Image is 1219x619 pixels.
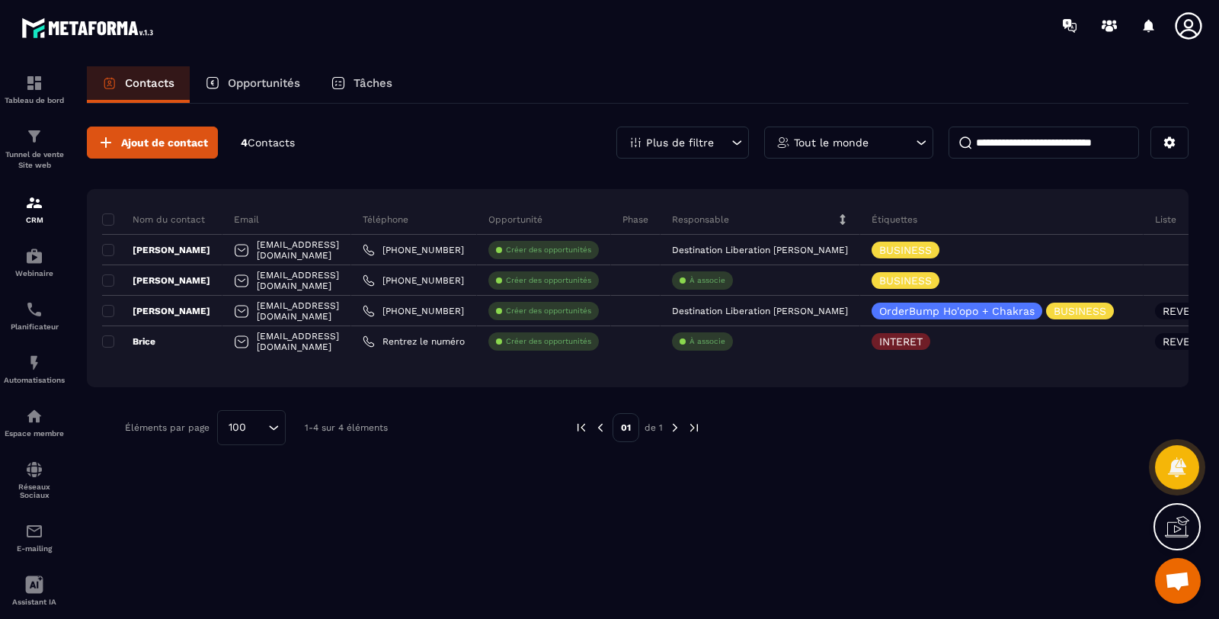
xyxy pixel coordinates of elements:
p: [PERSON_NAME] [102,305,210,317]
a: Assistant IA [4,564,65,617]
p: Assistant IA [4,598,65,606]
p: Éléments par page [125,422,210,433]
p: Nom du contact [102,213,205,226]
p: Liste [1155,213,1176,226]
p: À associe [689,336,725,347]
img: formation [25,194,43,212]
p: Opportunités [228,76,300,90]
img: formation [25,74,43,92]
img: prev [594,421,607,435]
img: automations [25,407,43,425]
img: logo [21,14,158,42]
p: Contacts [125,76,174,90]
p: À associe [689,275,725,286]
a: [PHONE_NUMBER] [363,305,464,317]
p: Créer des opportunités [506,306,591,316]
img: social-network [25,460,43,479]
a: formationformationCRM [4,182,65,236]
p: Tout le monde [794,137,869,148]
p: E-mailing [4,544,65,553]
img: next [668,421,682,435]
p: Étiquettes [872,213,917,226]
img: scheduler [25,300,43,319]
p: Réseaux Sociaux [4,483,65,499]
p: Responsable [672,213,729,226]
a: Tâches [315,66,408,103]
div: Search for option [217,410,286,445]
p: INTERET [879,336,923,347]
p: 4 [241,136,295,150]
a: automationsautomationsWebinaire [4,236,65,289]
img: email [25,522,43,540]
a: automationsautomationsEspace membre [4,396,65,449]
img: automations [25,354,43,372]
img: automations [25,247,43,265]
p: Tableau de bord [4,96,65,104]
p: [PERSON_NAME] [102,244,210,256]
p: Créer des opportunités [506,245,591,255]
p: Phase [622,213,648,226]
p: Destination Liberation [PERSON_NAME] [672,245,848,255]
p: OrderBump Ho'opo + Chakras [879,306,1035,316]
p: Créer des opportunités [506,336,591,347]
span: Contacts [248,136,295,149]
p: BUSINESS [1054,306,1106,316]
a: [PHONE_NUMBER] [363,244,464,256]
button: Ajout de contact [87,127,218,159]
p: Planificateur [4,322,65,331]
p: Créer des opportunités [506,275,591,286]
p: 1-4 sur 4 éléments [305,422,388,433]
div: Ouvrir le chat [1155,558,1201,604]
a: schedulerschedulerPlanificateur [4,289,65,342]
p: Plus de filtre [646,137,714,148]
p: de 1 [645,422,663,434]
span: Ajout de contact [121,135,208,150]
img: prev [574,421,588,435]
p: Opportunité [488,213,542,226]
a: emailemailE-mailing [4,511,65,564]
p: Brice [102,335,155,348]
a: automationsautomationsAutomatisations [4,342,65,396]
p: BUSINESS [879,245,932,255]
a: Contacts [87,66,190,103]
p: CRM [4,216,65,224]
p: [PERSON_NAME] [102,274,210,287]
p: BUSINESS [879,275,932,286]
a: formationformationTunnel de vente Site web [4,116,65,182]
a: formationformationTableau de bord [4,63,65,116]
p: 01 [613,413,639,442]
p: Tâches [354,76,392,90]
p: Destination Liberation [PERSON_NAME] [672,306,848,316]
input: Search for option [251,419,264,436]
p: Espace membre [4,429,65,438]
p: Webinaire [4,269,65,277]
p: Téléphone [363,213,408,226]
img: formation [25,127,43,146]
p: Tunnel de vente Site web [4,149,65,171]
p: Automatisations [4,376,65,384]
a: Opportunités [190,66,315,103]
a: social-networksocial-networkRéseaux Sociaux [4,449,65,511]
p: Email [234,213,259,226]
span: 100 [223,419,251,436]
a: [PHONE_NUMBER] [363,274,464,287]
img: next [687,421,701,435]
